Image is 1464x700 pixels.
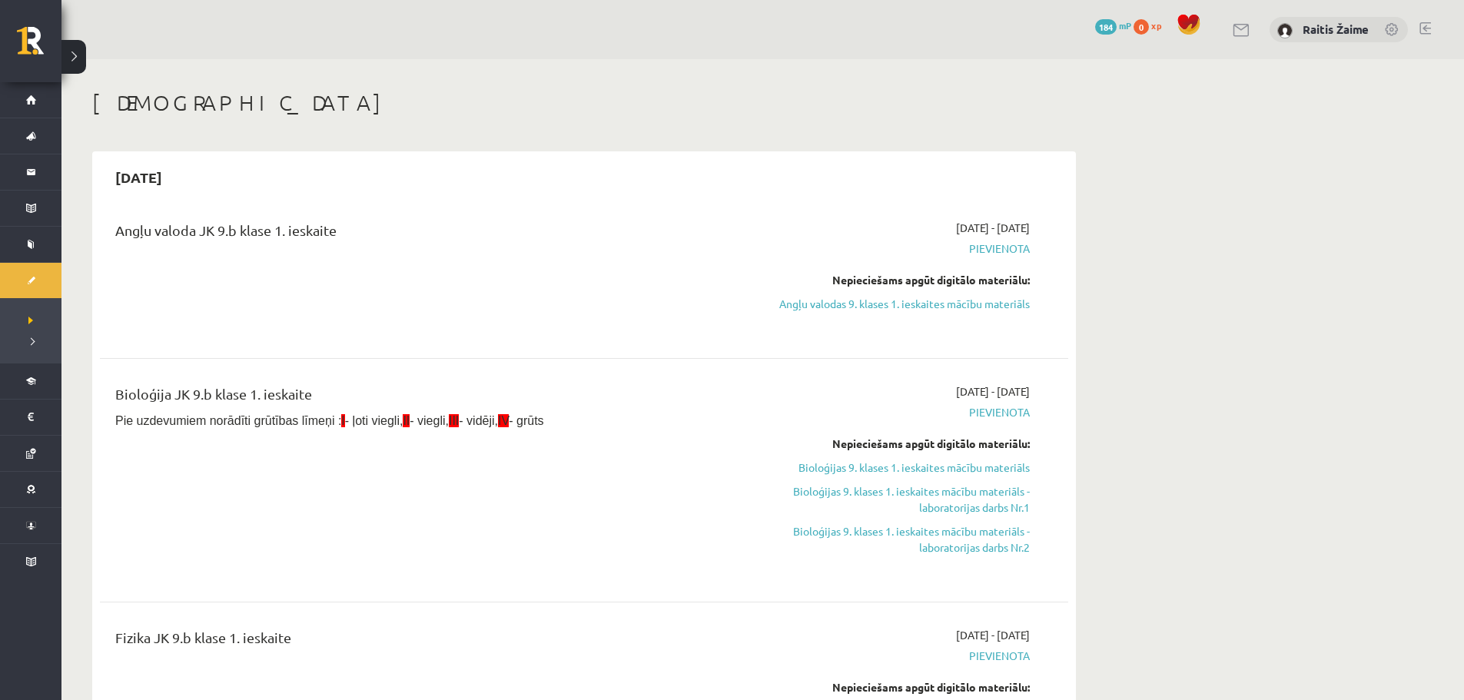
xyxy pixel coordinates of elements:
[740,241,1030,257] span: Pievienota
[740,296,1030,312] a: Angļu valodas 9. klases 1. ieskaites mācību materiāls
[1119,19,1131,32] span: mP
[115,383,717,412] div: Bioloģija JK 9.b klase 1. ieskaite
[740,523,1030,556] a: Bioloģijas 9. klases 1. ieskaites mācību materiāls - laboratorijas darbs Nr.2
[740,459,1030,476] a: Bioloģijas 9. klases 1. ieskaites mācību materiāls
[1151,19,1161,32] span: xp
[403,414,410,427] span: II
[341,414,344,427] span: I
[115,627,717,655] div: Fizika JK 9.b klase 1. ieskaite
[1134,19,1169,32] a: 0 xp
[1303,22,1369,37] a: Raitis Žaime
[956,383,1030,400] span: [DATE] - [DATE]
[740,436,1030,452] div: Nepieciešams apgūt digitālo materiālu:
[498,414,509,427] span: IV
[740,648,1030,664] span: Pievienota
[740,272,1030,288] div: Nepieciešams apgūt digitālo materiālu:
[1095,19,1117,35] span: 184
[92,90,1076,116] h1: [DEMOGRAPHIC_DATA]
[115,414,544,427] span: Pie uzdevumiem norādīti grūtības līmeņi : - ļoti viegli, - viegli, - vidēji, - grūts
[100,159,178,195] h2: [DATE]
[17,27,61,65] a: Rīgas 1. Tālmācības vidusskola
[956,220,1030,236] span: [DATE] - [DATE]
[740,679,1030,695] div: Nepieciešams apgūt digitālo materiālu:
[1095,19,1131,32] a: 184 mP
[740,483,1030,516] a: Bioloģijas 9. klases 1. ieskaites mācību materiāls - laboratorijas darbs Nr.1
[1134,19,1149,35] span: 0
[740,404,1030,420] span: Pievienota
[115,220,717,248] div: Angļu valoda JK 9.b klase 1. ieskaite
[449,414,459,427] span: III
[956,627,1030,643] span: [DATE] - [DATE]
[1277,23,1293,38] img: Raitis Žaime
